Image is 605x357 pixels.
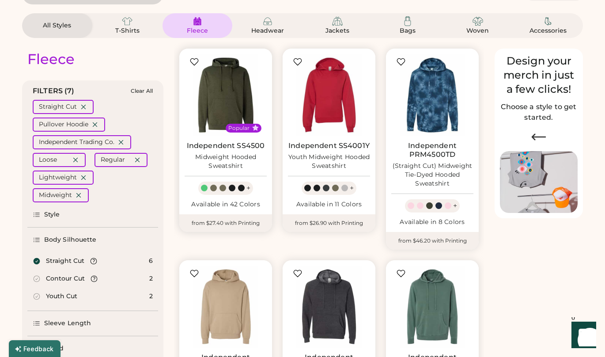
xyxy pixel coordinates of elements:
img: Image of Lisa Congdon Eye Print on T-Shirt and Hat [500,151,578,213]
a: Independent SS4001Y [288,141,370,150]
div: from $27.40 with Printing [179,214,272,232]
div: 2 [149,292,153,301]
div: Midweight Hooded Sweatshirt [185,153,267,171]
div: Pullover Hoodie [39,120,88,129]
div: Accessories [528,27,568,35]
div: Fleece [27,50,75,68]
img: T-Shirts Icon [122,16,132,27]
div: 6 [149,257,153,266]
div: Bags [388,27,427,35]
button: Popular Style [252,125,259,131]
img: Fleece Icon [192,16,203,27]
div: from $46.20 with Printing [386,232,479,250]
a: Independent PRM4500TD [391,141,473,159]
div: 2 [149,274,153,283]
div: + [350,183,354,193]
div: Available in 11 Colors [288,200,370,209]
div: Body Silhouette [44,235,97,244]
div: Headwear [248,27,287,35]
div: All Styles [37,21,77,30]
iframe: Front Chat [563,317,601,355]
img: Independent Trading Co. IND280SL Avenue Hooded Sweatshirt [185,266,267,348]
div: Youth Cut [46,292,77,301]
div: Loose [39,156,57,164]
div: Fleece [178,27,217,35]
div: Midweight [39,191,72,200]
img: Bags Icon [402,16,413,27]
div: Straight Cut [39,103,77,111]
div: Regular [101,156,125,164]
div: Woven [458,27,498,35]
div: Popular [228,125,250,132]
div: Style [44,210,60,219]
div: Available in 42 Colors [185,200,267,209]
img: Independent Trading Co. SS4001Y Youth Midweight Hooded Sweatshirt [288,54,370,136]
img: Headwear Icon [262,16,273,27]
div: FILTERS (7) [33,86,75,96]
div: Sleeve Length [44,319,91,328]
div: Jackets [318,27,357,35]
img: Woven Icon [473,16,483,27]
img: Independent Trading Co. PRM4500TD (Straight Cut) Midweight Tie-Dyed Hooded Sweatshirt [391,54,473,136]
div: + [246,183,250,193]
h2: Choose a style to get started. [500,102,578,123]
a: Independent SS4500 [187,141,265,150]
img: Independent Trading Co. PRM33SBP Special Blend Raglan Hooded Sweatshirt [288,266,370,348]
div: Contour Cut [46,274,85,283]
img: Accessories Icon [543,16,553,27]
img: Independent Trading Co. SS4500 Midweight Hooded Sweatshirt [185,54,267,136]
div: Clear All [131,88,153,94]
div: (Straight Cut) Midweight Tie-Dyed Hooded Sweatshirt [391,162,473,188]
div: Straight Cut [46,257,84,266]
img: Jackets Icon [332,16,343,27]
div: Design your merch in just a few clicks! [500,54,578,96]
div: Youth Midweight Hooded Sweatshirt [288,153,370,171]
div: + [453,201,457,211]
div: Independent Trading Co. [39,138,114,147]
div: Available in 8 Colors [391,218,473,227]
div: Lightweight [39,173,77,182]
div: T-Shirts [107,27,147,35]
div: from $26.90 with Printing [283,214,375,232]
img: Independent Trading Co. PRM4500 (Straight Cut) Midweight Pigment-Dyed Hooded Sweatshirt [391,266,473,348]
